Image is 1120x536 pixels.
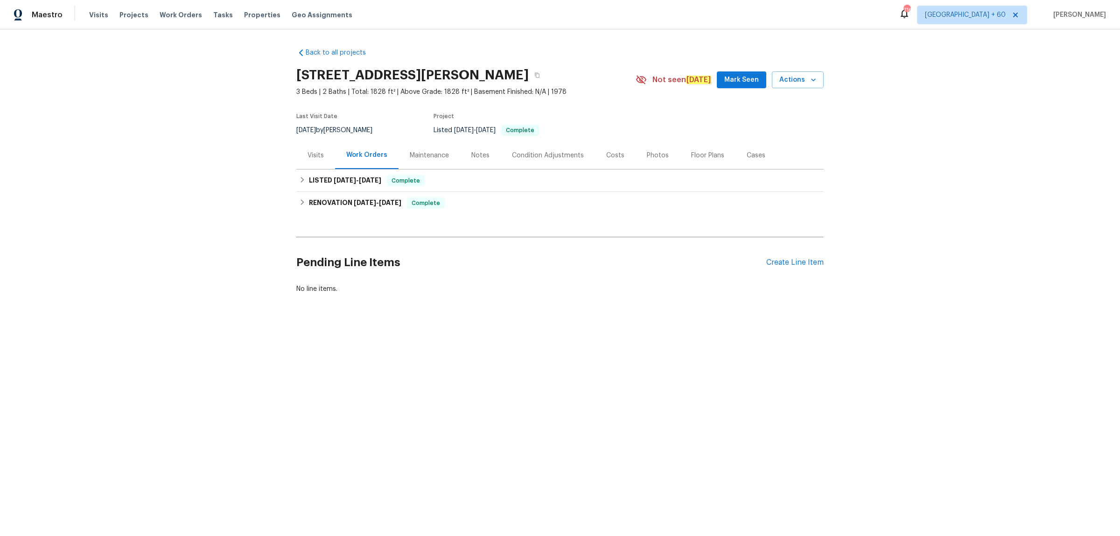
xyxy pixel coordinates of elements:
div: Photos [647,151,669,160]
div: Costs [606,151,624,160]
span: Maestro [32,10,63,20]
span: - [454,127,496,134]
span: Tasks [213,12,233,18]
span: [PERSON_NAME] [1050,10,1106,20]
span: 3 Beds | 2 Baths | Total: 1828 ft² | Above Grade: 1828 ft² | Basement Finished: N/A | 1978 [296,87,636,97]
button: Copy Address [529,67,546,84]
h6: LISTED [309,175,381,186]
div: LISTED [DATE]-[DATE]Complete [296,169,824,192]
span: - [354,199,401,206]
div: Notes [471,151,490,160]
span: Listed [434,127,539,134]
span: Projects [119,10,148,20]
span: [GEOGRAPHIC_DATA] + 60 [925,10,1006,20]
h2: [STREET_ADDRESS][PERSON_NAME] [296,71,529,80]
div: Floor Plans [691,151,724,160]
span: [DATE] [354,199,376,206]
div: 716 [903,6,910,15]
span: - [334,177,381,183]
span: Work Orders [160,10,202,20]
span: Geo Assignments [292,10,352,20]
div: Condition Adjustments [512,151,584,160]
span: [DATE] [454,127,474,134]
button: Mark Seen [717,71,766,89]
span: Properties [244,10,280,20]
span: [DATE] [334,177,356,183]
div: Visits [308,151,324,160]
h2: Pending Line Items [296,241,766,284]
span: Complete [502,127,538,133]
span: Mark Seen [724,74,759,86]
button: Actions [772,71,824,89]
span: [DATE] [476,127,496,134]
span: [DATE] [379,199,401,206]
h6: RENOVATION [309,197,401,209]
span: [DATE] [296,127,316,134]
span: Project [434,113,454,119]
span: Last Visit Date [296,113,337,119]
span: [DATE] [359,177,381,183]
div: by [PERSON_NAME] [296,125,384,136]
em: [DATE] [686,76,711,84]
a: Back to all projects [296,48,386,57]
span: Visits [89,10,108,20]
span: Complete [388,176,424,185]
div: No line items. [296,284,824,294]
div: Cases [747,151,765,160]
div: Create Line Item [766,258,824,267]
div: Maintenance [410,151,449,160]
div: Work Orders [346,150,387,160]
span: Actions [779,74,816,86]
div: RENOVATION [DATE]-[DATE]Complete [296,192,824,214]
span: Not seen [652,75,711,85]
span: Complete [408,198,444,208]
